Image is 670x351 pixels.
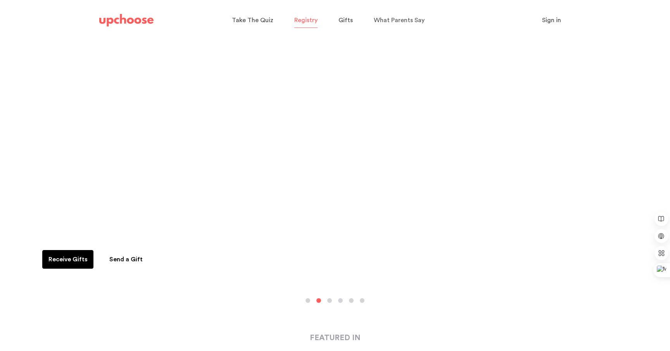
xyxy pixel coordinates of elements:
a: Gifts [338,13,355,28]
span: Gifts [338,17,353,23]
a: Send a Gift [100,250,152,269]
p: Receive Gifts [48,255,88,264]
span: Take The Quiz [232,17,273,23]
button: Sign in [532,12,571,28]
h2: Want to fund it with gifts? [42,205,270,224]
span: Registry [294,17,318,23]
a: UpChoose [99,12,154,28]
a: Receive Gifts [42,250,93,269]
a: Take The Quiz [232,13,276,28]
a: What Parents Say [374,13,427,28]
p: Receive months of sustainable baby clothing as gifts. [42,228,661,240]
span: Sign in [542,17,561,23]
a: Registry [294,13,320,28]
span: What Parents Say [374,17,425,23]
strong: FEATURED IN [310,334,361,342]
img: UpChoose [99,14,154,26]
span: Send a Gift [109,256,143,262]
